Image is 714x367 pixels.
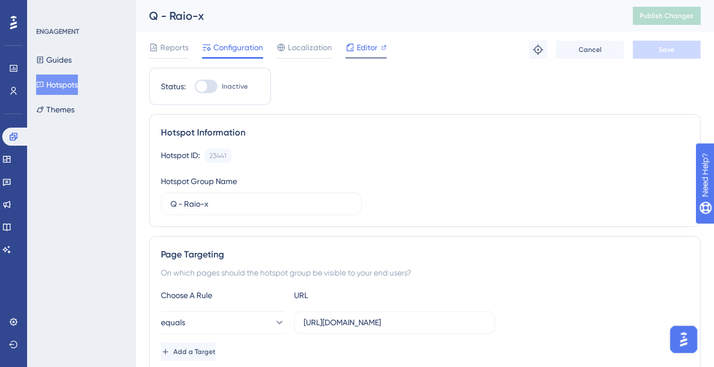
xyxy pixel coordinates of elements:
button: Themes [36,99,75,120]
div: Status: [161,80,186,93]
span: Publish Changes [639,11,694,20]
button: Cancel [556,41,624,59]
span: Configuration [213,41,263,54]
div: Q - Raio-x [149,8,605,24]
button: equals [161,311,285,334]
button: Publish Changes [633,7,700,25]
span: Inactive [222,82,248,91]
div: Hotspot Information [161,126,689,139]
button: Add a Target [161,343,216,361]
div: Hotspot Group Name [161,174,237,188]
input: Type your Hotspot Group Name here [170,198,352,210]
span: Editor [357,41,378,54]
div: ENGAGEMENT [36,27,79,36]
span: Need Help? [27,3,71,16]
span: equals [161,316,185,329]
span: Add a Target [173,347,216,356]
button: Guides [36,50,72,70]
div: Hotspot ID: [161,148,200,163]
div: Page Targeting [161,248,689,261]
input: yourwebsite.com/path [304,316,485,329]
iframe: UserGuiding AI Assistant Launcher [667,322,700,356]
div: 23441 [209,151,226,160]
div: Choose A Rule [161,289,285,302]
span: Localization [288,41,332,54]
span: Cancel [579,45,602,54]
span: Reports [160,41,189,54]
div: URL [294,289,418,302]
button: Hotspots [36,75,78,95]
button: Save [633,41,700,59]
span: Save [659,45,674,54]
div: On which pages should the hotspot group be visible to your end users? [161,266,689,279]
